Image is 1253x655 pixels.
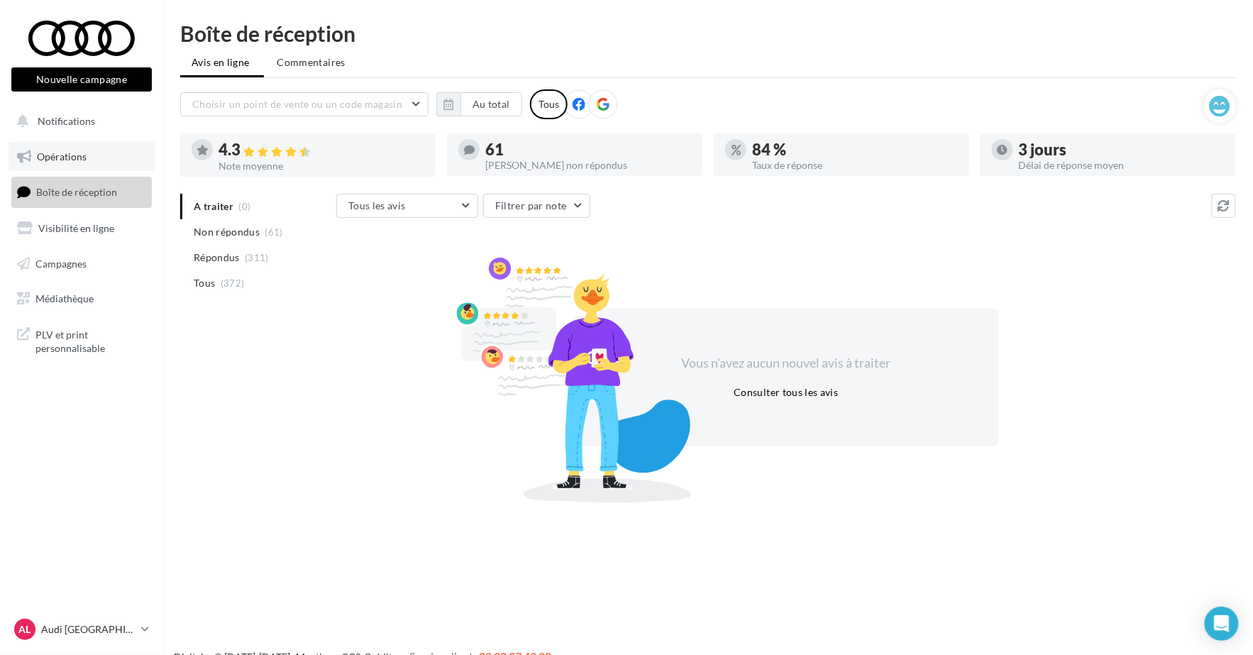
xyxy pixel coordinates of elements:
div: 84 % [752,142,958,158]
a: Visibilité en ligne [9,214,155,243]
div: Open Intercom Messenger [1205,607,1239,641]
button: Notifications [9,106,149,136]
button: Choisir un point de vente ou un code magasin [180,92,429,116]
span: PLV et print personnalisable [35,325,146,356]
div: 3 jours [1019,142,1225,158]
button: Tous les avis [336,194,478,218]
div: Note moyenne [219,161,424,171]
div: 61 [485,142,691,158]
button: Au total [436,92,522,116]
span: AL [19,622,31,637]
a: Opérations [9,142,155,172]
div: Tous [530,89,568,119]
span: Répondus [194,251,240,265]
span: Campagnes [35,257,87,269]
div: Taux de réponse [752,160,958,170]
span: Tous les avis [348,199,406,211]
p: Audi [GEOGRAPHIC_DATA] [41,622,136,637]
button: Au total [460,92,522,116]
div: 4.3 [219,142,424,158]
span: Commentaires [277,55,346,70]
span: (61) [265,226,283,238]
a: PLV et print personnalisable [9,319,155,361]
a: Campagnes [9,249,155,279]
span: Médiathèque [35,292,94,304]
span: Notifications [38,115,95,127]
button: Consulter tous les avis [728,384,844,401]
span: (311) [245,252,269,263]
div: [PERSON_NAME] non répondus [485,160,691,170]
span: (372) [221,277,245,289]
div: Vous n'avez aucun nouvel avis à traiter [664,354,908,373]
span: Tous [194,276,215,290]
button: Filtrer par note [483,194,590,218]
span: Choisir un point de vente ou un code magasin [192,98,402,110]
div: Délai de réponse moyen [1019,160,1225,170]
a: Médiathèque [9,284,155,314]
span: Opérations [37,150,87,163]
span: Visibilité en ligne [38,222,114,234]
span: Boîte de réception [36,186,117,198]
a: Boîte de réception [9,177,155,207]
button: Nouvelle campagne [11,67,152,92]
span: Non répondus [194,225,260,239]
div: Boîte de réception [180,23,1236,44]
a: AL Audi [GEOGRAPHIC_DATA] [11,616,152,643]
